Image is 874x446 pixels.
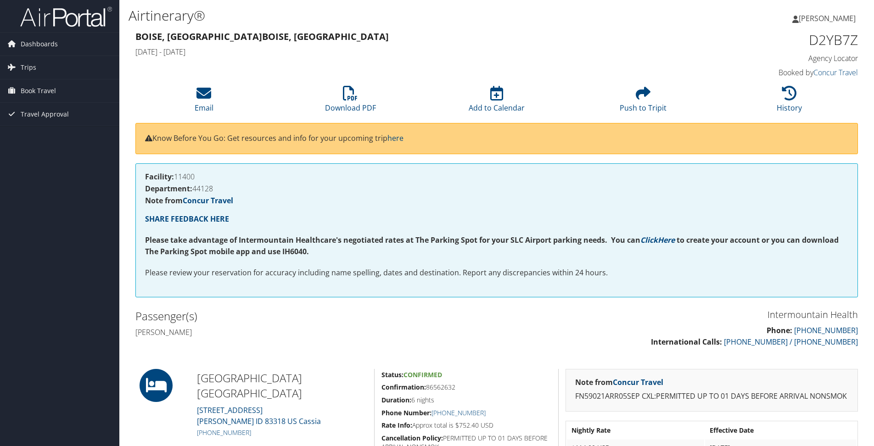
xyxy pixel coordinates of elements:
[135,308,490,324] h2: Passenger(s)
[325,91,376,113] a: Download PDF
[197,428,251,437] a: [PHONE_NUMBER]
[197,405,321,426] a: [STREET_ADDRESS][PERSON_NAME] ID 83318 US Cassia
[813,67,858,78] a: Concur Travel
[21,103,69,126] span: Travel Approval
[469,91,525,113] a: Add to Calendar
[381,408,431,417] strong: Phone Number:
[145,195,233,206] strong: Note from
[705,422,857,439] th: Effective Date
[21,56,36,79] span: Trips
[145,173,848,180] h4: 11400
[640,235,658,245] a: Click
[575,377,663,387] strong: Note from
[145,267,848,279] p: Please review your reservation for accuracy including name spelling, dates and destination. Repor...
[387,133,403,143] a: here
[197,370,367,401] h2: [GEOGRAPHIC_DATA] [GEOGRAPHIC_DATA]
[431,408,486,417] a: [PHONE_NUMBER]
[145,184,192,194] strong: Department:
[129,6,619,25] h1: Airtinerary®
[21,79,56,102] span: Book Travel
[183,195,233,206] a: Concur Travel
[794,325,858,335] a: [PHONE_NUMBER]
[145,185,848,192] h4: 44128
[504,308,858,321] h3: Intermountain Health
[381,370,403,379] strong: Status:
[381,383,551,392] h5: 86562632
[145,172,174,182] strong: Facility:
[658,235,675,245] a: Here
[620,91,667,113] a: Push to Tripit
[777,91,802,113] a: History
[381,421,551,430] h5: Approx total is $752.40 USD
[381,396,551,405] h5: 6 nights
[724,337,858,347] a: [PHONE_NUMBER] / [PHONE_NUMBER]
[792,5,865,32] a: [PERSON_NAME]
[195,91,213,113] a: Email
[575,390,848,402] p: FN59021ARR05SEP CXL:PERMITTED UP TO 01 DAYS BEFORE ARRIVAL NONSMOK
[381,421,412,429] strong: Rate Info:
[403,370,442,379] span: Confirmed
[688,30,858,50] h1: D2YB7Z
[688,67,858,78] h4: Booked by
[21,33,58,56] span: Dashboards
[799,13,856,23] span: [PERSON_NAME]
[381,434,443,442] strong: Cancellation Policy:
[145,133,848,145] p: Know Before You Go: Get resources and info for your upcoming trip
[20,6,112,28] img: airportal-logo.png
[135,327,490,337] h4: [PERSON_NAME]
[688,53,858,63] h4: Agency Locator
[613,377,663,387] a: Concur Travel
[135,30,389,43] strong: Boise, [GEOGRAPHIC_DATA] Boise, [GEOGRAPHIC_DATA]
[145,235,640,245] strong: Please take advantage of Intermountain Healthcare's negotiated rates at The Parking Spot for your...
[767,325,792,335] strong: Phone:
[145,214,229,224] a: SHARE FEEDBACK HERE
[381,383,426,391] strong: Confirmation:
[567,422,704,439] th: Nightly Rate
[381,396,411,404] strong: Duration:
[651,337,722,347] strong: International Calls:
[135,47,674,57] h4: [DATE] - [DATE]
